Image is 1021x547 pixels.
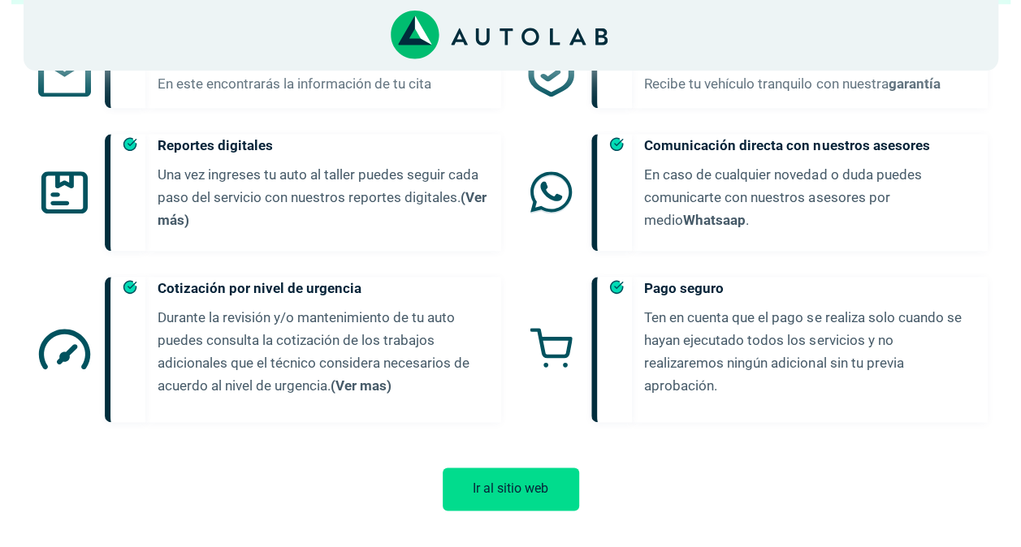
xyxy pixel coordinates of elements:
h5: Comunicación directa con nuestros asesores [644,134,975,157]
p: Una vez ingreses tu auto al taller puedes seguir cada paso del servicio con nuestros reportes dig... [158,163,488,231]
a: Whatsaap [683,212,746,228]
p: Ten en cuenta que el pago se realiza solo cuando se hayan ejecutado todos los servicios y no real... [644,306,975,397]
a: Ir al sitio web [443,480,579,496]
a: garantía [888,75,940,92]
a: (Ver mas) [331,377,392,394]
p: En este encontrarás la información de tu cita [158,72,488,95]
h5: Cotización por nivel de urgencia [158,277,488,299]
p: Recibe tu vehículo tranquilo con nuestra [644,72,975,95]
a: Link al sitio de autolab [391,27,608,42]
p: En caso de cualquier novedad o duda puedes comunicarte con nuestros asesores por medio . [644,163,975,231]
h5: Reportes digitales [158,134,488,157]
button: Ir al sitio web [443,467,579,510]
h5: Pago seguro [644,277,975,299]
p: Durante la revisión y/o mantenimiento de tu auto puedes consulta la cotización de los trabajos ad... [158,306,488,397]
a: (Ver más) [158,189,487,228]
